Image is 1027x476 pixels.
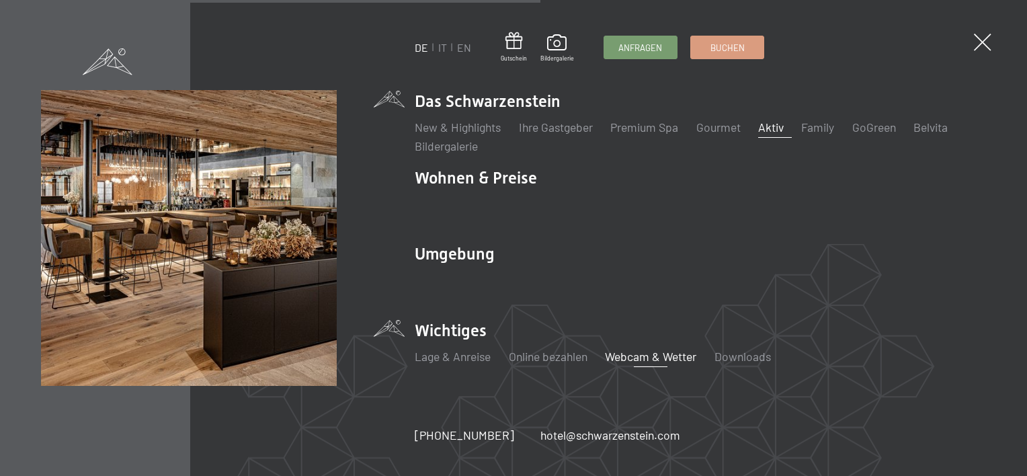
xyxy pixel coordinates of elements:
a: DE [415,41,429,54]
a: Lage & Anreise [415,349,491,364]
a: Aktiv [758,120,784,134]
a: Anfragen [604,36,677,58]
span: Bildergalerie [540,54,574,63]
a: Bildergalerie [415,138,479,153]
a: [PHONE_NUMBER] [415,427,515,444]
a: Family [802,120,835,134]
span: Gutschein [501,54,528,63]
a: Bildergalerie [540,34,574,63]
a: hotel@schwarzenstein.com [541,427,681,444]
a: Premium Spa [611,120,679,134]
span: Anfragen [619,42,663,54]
span: [PHONE_NUMBER] [415,428,515,442]
a: Online bezahlen [509,349,587,364]
a: IT [439,41,448,54]
a: Downloads [714,349,771,364]
a: Gutschein [501,32,528,63]
a: GoGreen [852,120,896,134]
a: EN [458,41,472,54]
a: Belvita [914,120,948,134]
a: Buchen [692,36,764,58]
span: Buchen [710,42,745,54]
a: Webcam & Wetter [606,349,697,364]
a: Ihre Gastgeber [519,120,593,134]
a: Gourmet [696,120,741,134]
a: New & Highlights [415,120,501,134]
